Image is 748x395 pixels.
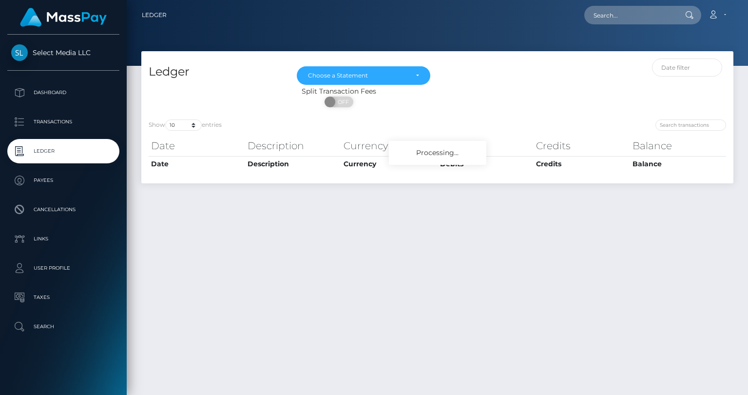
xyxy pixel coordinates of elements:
[630,136,727,156] th: Balance
[534,156,630,172] th: Credits
[389,141,486,165] div: Processing...
[438,136,534,156] th: Debits
[341,156,438,172] th: Currency
[652,59,722,77] input: Date filter
[149,63,282,80] h4: Ledger
[7,110,119,134] a: Transactions
[165,119,202,131] select: Showentries
[341,136,438,156] th: Currency
[308,72,408,79] div: Choose a Statement
[245,156,342,172] th: Description
[330,97,354,107] span: OFF
[11,85,115,100] p: Dashboard
[149,156,245,172] th: Date
[7,256,119,280] a: User Profile
[7,197,119,222] a: Cancellations
[297,66,430,85] button: Choose a Statement
[141,86,536,97] div: Split Transaction Fees
[7,80,119,105] a: Dashboard
[245,136,342,156] th: Description
[11,173,115,188] p: Payees
[11,232,115,246] p: Links
[11,115,115,129] p: Transactions
[7,315,119,339] a: Search
[11,202,115,217] p: Cancellations
[11,144,115,158] p: Ledger
[7,285,119,310] a: Taxes
[630,156,727,172] th: Balance
[7,227,119,251] a: Links
[7,48,119,57] span: Select Media LLC
[11,290,115,305] p: Taxes
[149,119,222,131] label: Show entries
[534,136,630,156] th: Credits
[7,139,119,163] a: Ledger
[149,136,245,156] th: Date
[11,261,115,276] p: User Profile
[7,168,119,193] a: Payees
[11,319,115,334] p: Search
[584,6,676,24] input: Search...
[11,44,28,61] img: Select Media LLC
[655,119,726,131] input: Search transactions
[142,5,167,25] a: Ledger
[20,8,107,27] img: MassPay Logo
